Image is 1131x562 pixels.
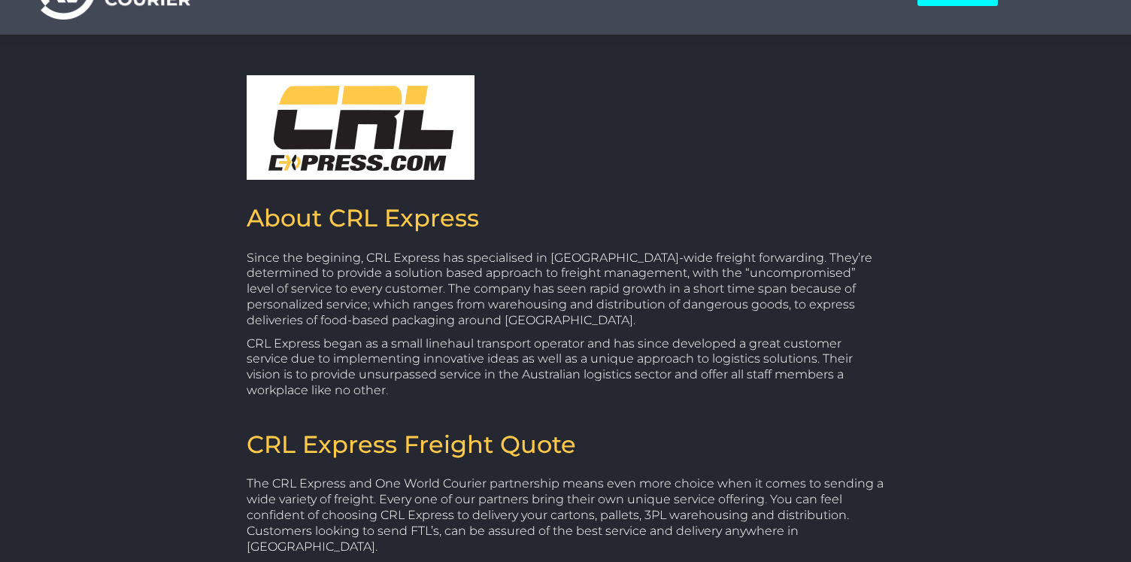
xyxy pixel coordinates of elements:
p: Since the begining, CRL Express has specialised in [GEOGRAPHIC_DATA]-wide freight forwarding. The... [247,251,884,329]
p: The CRL Express and One World Courier partnership means even more choice when it comes to sending... [247,476,884,554]
img: CRL Express Logo [247,75,475,180]
h2: CRL Express​ Freight Quote [247,429,884,460]
h2: About CRL Express [247,202,884,234]
p: CRL Express began as a small linehaul transport operator and has since developed a great customer... [247,336,884,399]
